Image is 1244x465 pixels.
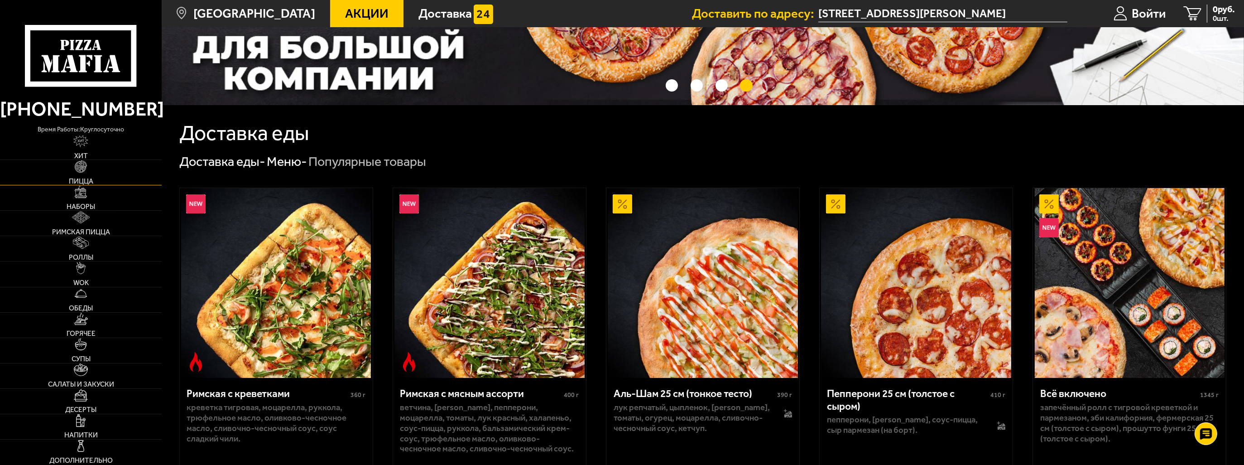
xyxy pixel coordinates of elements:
[351,391,365,399] span: 360 г
[179,154,265,169] a: Доставка еды-
[614,387,775,400] div: Аль-Шам 25 см (тонкое тесто)
[666,79,678,92] button: точки переключения
[72,356,91,363] span: Супы
[400,387,562,400] div: Римская с мясным ассорти
[69,254,93,261] span: Роллы
[48,381,114,388] span: Салаты и закуски
[1213,5,1235,14] span: 0 руб.
[818,5,1067,22] span: Ленинградская область, Всеволожский район, Мурино, улица Шувалова, 22к3
[716,79,728,92] button: точки переключения
[1132,7,1166,19] span: Войти
[67,330,96,337] span: Горячее
[67,203,95,210] span: Наборы
[308,153,426,170] div: Популярные товары
[187,402,365,444] p: креветка тигровая, моцарелла, руккола, трюфельное масло, оливково-чесночное масло, сливочно-чесно...
[73,280,89,286] span: WOK
[608,188,797,378] img: Аль-Шам 25 см (тонкое тесто)
[394,188,584,378] img: Римская с мясным ассорти
[821,188,1011,378] img: Пепперони 25 см (толстое с сыром)
[990,391,1005,399] span: 410 г
[1035,188,1225,378] img: Всё включено
[69,305,93,312] span: Обеды
[267,154,307,169] a: Меню-
[820,188,1013,378] a: АкционныйПепперони 25 см (толстое с сыром)
[399,194,419,214] img: Новинка
[614,402,771,434] p: лук репчатый, цыпленок, [PERSON_NAME], томаты, огурец, моцарелла, сливочно-чесночный соус, кетчуп.
[49,457,113,464] span: Дополнительно
[474,5,493,24] img: 15daf4d41897b9f0e9f617042186c801.svg
[187,387,348,400] div: Римская с креветками
[399,352,419,372] img: Острое блюдо
[1033,188,1226,378] a: АкционныйНовинкаВсё включено
[1201,391,1219,399] span: 1345 г
[777,391,792,399] span: 390 г
[345,7,389,19] span: Акции
[400,402,579,454] p: ветчина, [PERSON_NAME], пепперони, моцарелла, томаты, лук красный, халапеньо, соус-пицца, руккола...
[180,188,373,378] a: НовинкаОстрое блюдоРимская с креветками
[826,194,845,214] img: Акционный
[740,79,752,92] button: точки переключения
[1213,15,1235,22] span: 0 шт.
[186,352,206,372] img: Острое блюдо
[827,387,989,412] div: Пепперони 25 см (толстое с сыром)
[74,153,88,160] span: Хит
[181,188,371,378] img: Римская с креветками
[65,407,96,413] span: Десерты
[1039,218,1059,237] img: Новинка
[564,391,579,399] span: 400 г
[69,178,93,185] span: Пицца
[827,415,985,436] p: пепперони, [PERSON_NAME], соус-пицца, сыр пармезан (на борт).
[1040,402,1219,444] p: Запечённый ролл с тигровой креветкой и пармезаном, Эби Калифорния, Фермерская 25 см (толстое с сы...
[52,229,110,236] span: Римская пицца
[418,7,472,19] span: Доставка
[193,7,315,19] span: [GEOGRAPHIC_DATA]
[691,79,703,92] button: точки переключения
[692,7,818,19] span: Доставить по адресу:
[1039,194,1059,214] img: Акционный
[606,188,799,378] a: АкционныйАль-Шам 25 см (тонкое тесто)
[186,194,206,214] img: Новинка
[818,5,1067,22] input: Ваш адрес доставки
[179,123,309,144] h1: Доставка еды
[613,194,632,214] img: Акционный
[1040,387,1198,400] div: Всё включено
[393,188,586,378] a: НовинкаОстрое блюдоРимская с мясным ассорти
[64,432,98,439] span: Напитки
